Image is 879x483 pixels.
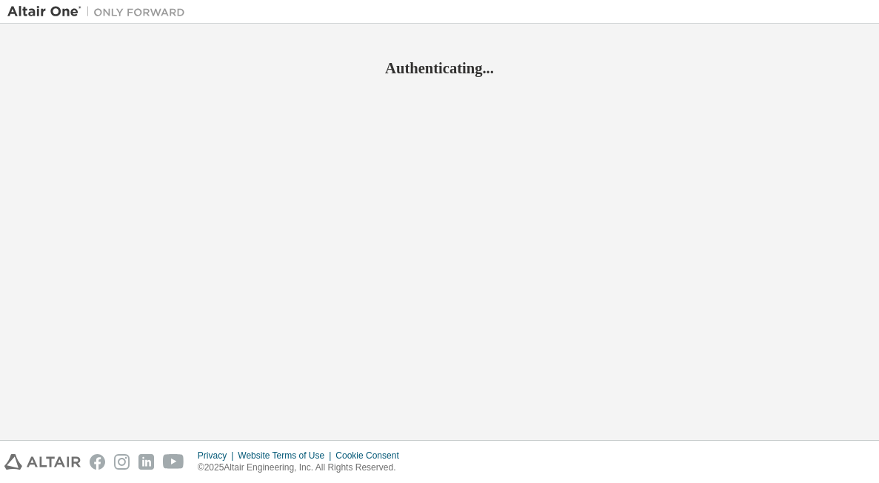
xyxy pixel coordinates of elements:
[4,454,81,470] img: altair_logo.svg
[198,462,408,474] p: © 2025 Altair Engineering, Inc. All Rights Reserved.
[335,450,407,462] div: Cookie Consent
[7,4,193,19] img: Altair One
[238,450,335,462] div: Website Terms of Use
[163,454,184,470] img: youtube.svg
[7,59,872,78] h2: Authenticating...
[198,450,238,462] div: Privacy
[90,454,105,470] img: facebook.svg
[138,454,154,470] img: linkedin.svg
[114,454,130,470] img: instagram.svg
